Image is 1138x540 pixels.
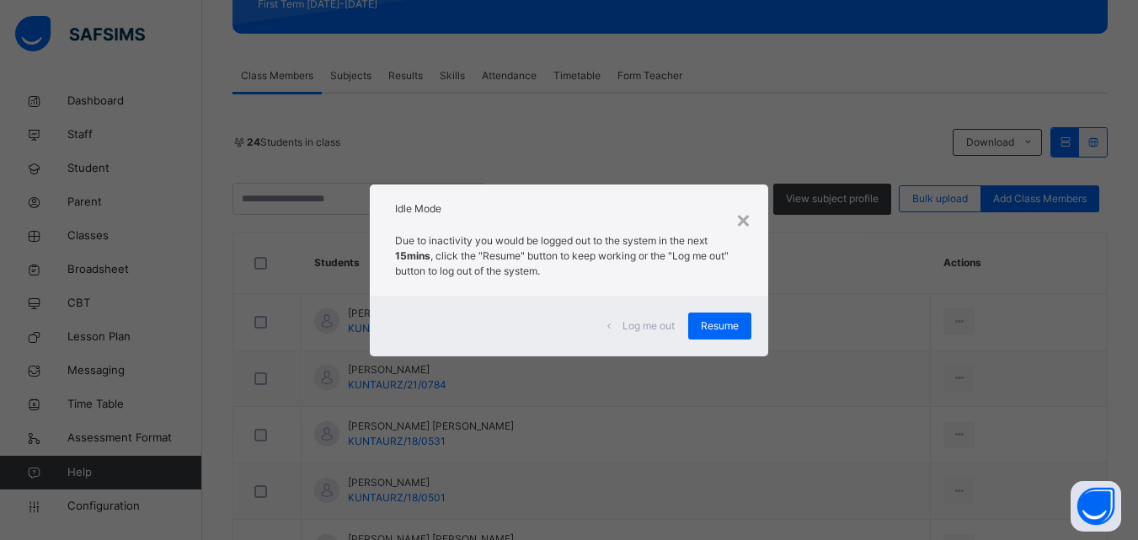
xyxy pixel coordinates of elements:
[395,233,743,279] p: Due to inactivity you would be logged out to the system in the next , click the "Resume" button t...
[395,249,430,262] strong: 15mins
[1071,481,1121,532] button: Open asap
[735,201,751,237] div: ×
[622,318,675,334] span: Log me out
[395,201,743,217] h2: Idle Mode
[701,318,739,334] span: Resume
